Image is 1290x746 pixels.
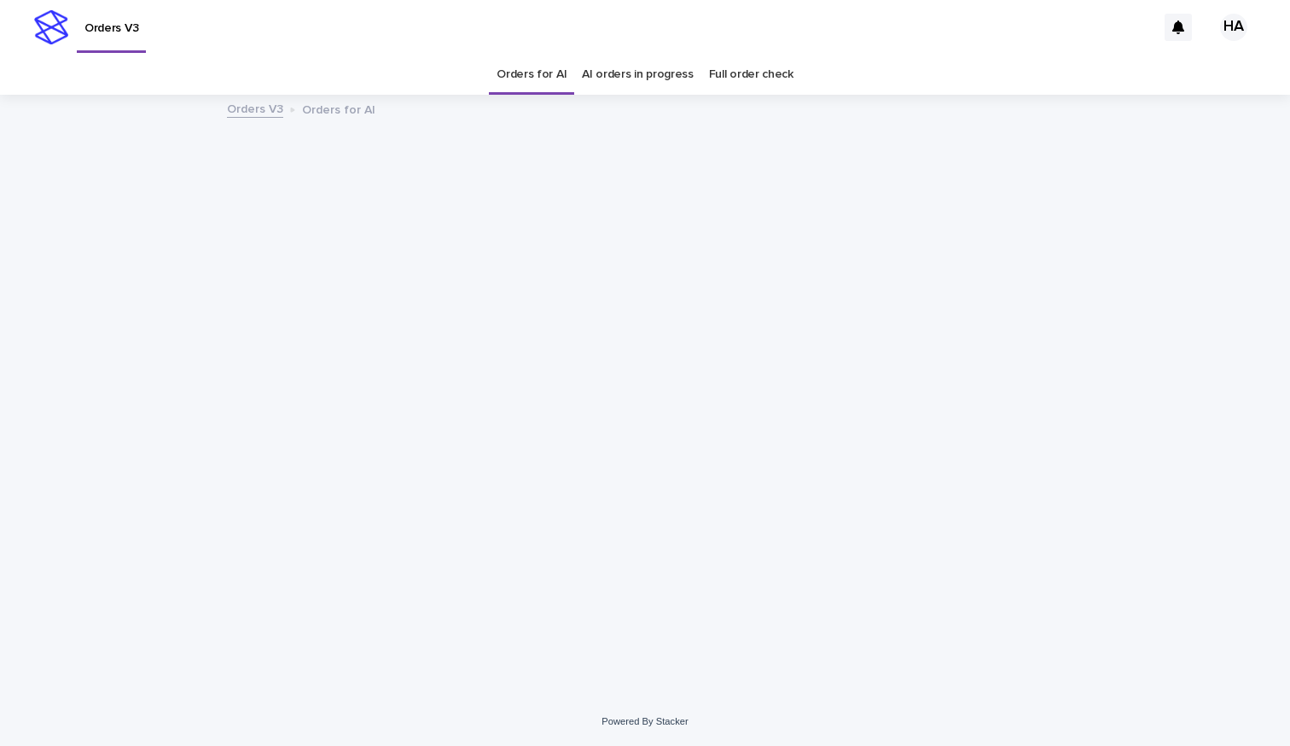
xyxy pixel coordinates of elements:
[1220,14,1247,41] div: HA
[601,716,688,726] a: Powered By Stacker
[302,99,375,118] p: Orders for AI
[497,55,567,95] a: Orders for AI
[582,55,694,95] a: AI orders in progress
[709,55,793,95] a: Full order check
[34,10,68,44] img: stacker-logo-s-only.png
[227,98,283,118] a: Orders V3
